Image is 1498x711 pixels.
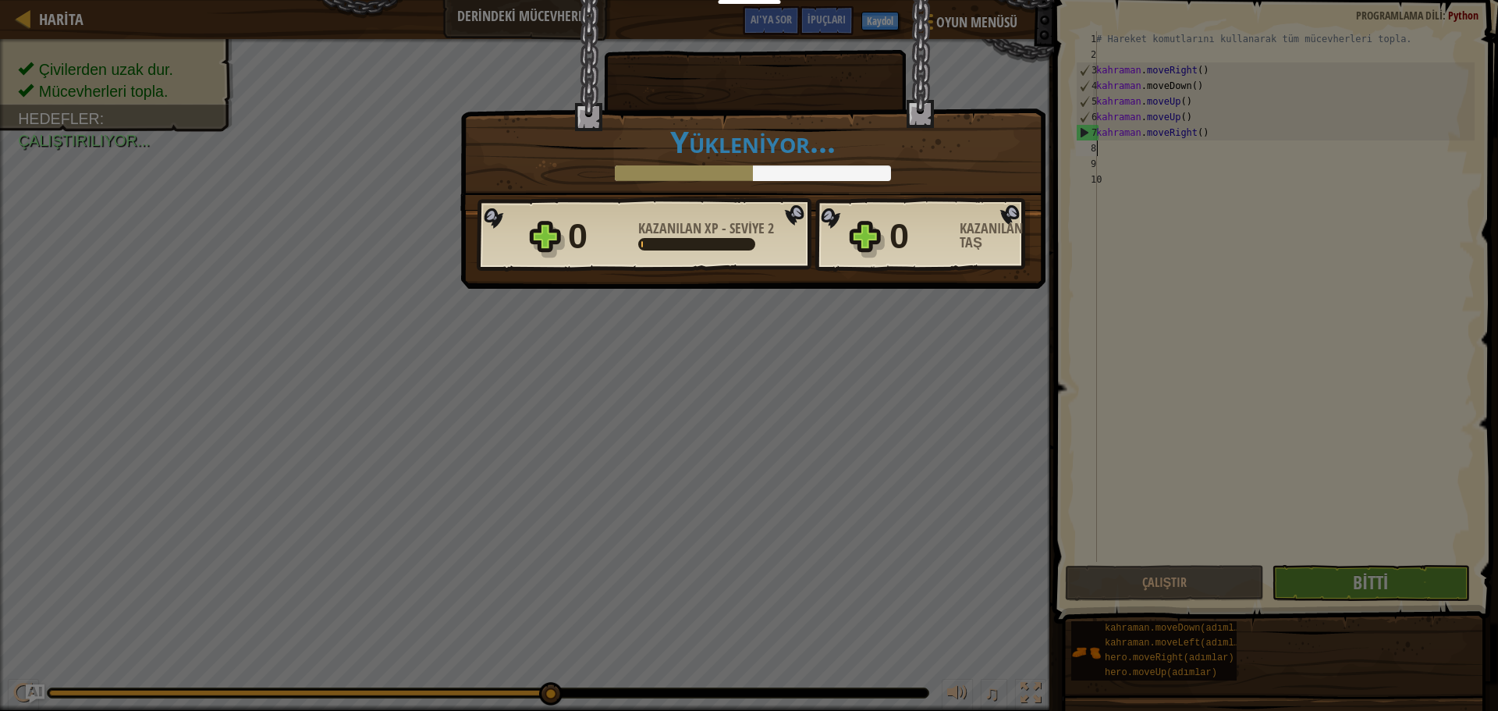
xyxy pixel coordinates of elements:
font: - [722,219,726,238]
font: 2 [768,219,774,238]
font: Kazanılan XP [638,219,719,238]
font: Seviye [729,219,765,238]
font: 0 [889,216,909,256]
font: Kazanılan Taş [960,219,1023,252]
font: Yükleniyor... [670,121,836,162]
font: 0 [568,216,587,256]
